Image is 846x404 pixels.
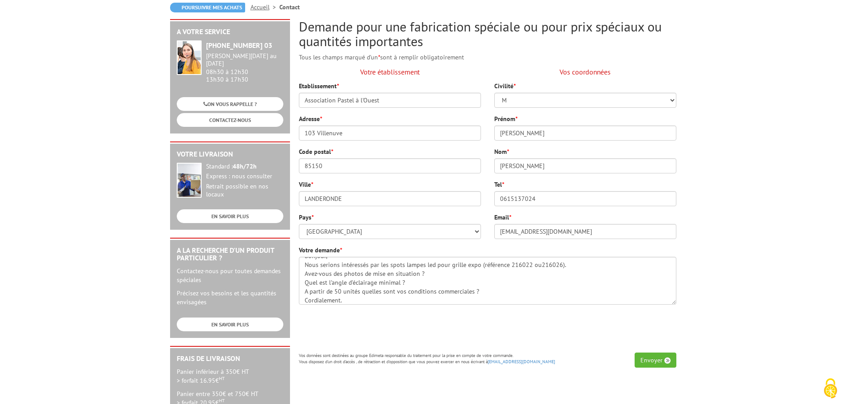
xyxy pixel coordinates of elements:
[815,374,846,404] button: Cookies (fenêtre modale)
[177,267,283,284] p: Contactez-nous pour toutes demandes spéciales
[494,147,509,156] label: Nom
[177,318,283,331] a: EN SAVOIR PLUS
[233,162,257,170] strong: 48h/72h
[299,19,676,48] h2: Demande pour une fabrication spéciale ou pour prix spéciaux ou quantités importantes
[177,377,225,384] span: > forfait 16.95€
[635,353,676,368] button: Envoyer
[170,3,245,12] a: Poursuivre mes achats
[299,114,322,123] label: Adresse
[299,353,676,365] p: Vos données sont destinées au groupe Edimeta responsable du traitement pour la prise en compte de...
[177,40,202,75] img: widget-service.jpg
[206,52,283,67] div: [PERSON_NAME][DATE] au [DATE]
[279,3,300,12] li: Contact
[206,52,283,83] div: 08h30 à 12h30 13h30 à 17h30
[299,180,313,189] label: Ville
[299,53,464,61] span: Tous les champs marqué d'un sont à remplir obligatoirement
[177,355,283,363] h2: Frais de Livraison
[177,28,283,36] h2: A votre service
[299,213,314,222] label: Pays
[177,289,283,306] p: Précisez vos besoins et les quantités envisagées
[494,67,676,77] p: Vos coordonnées
[494,213,511,222] label: Email
[206,41,272,50] strong: [PHONE_NUMBER] 03
[488,359,555,365] a: [EMAIL_ADDRESS][DOMAIN_NAME]
[177,113,283,127] a: CONTACTEZ-NOUS
[299,147,333,156] label: Code postal
[219,397,225,404] sup: HT
[177,209,283,223] a: EN SAVOIR PLUS
[206,183,283,199] div: Retrait possible en nos locaux
[494,180,504,189] label: Tel
[219,375,225,381] sup: HT
[177,163,202,198] img: widget-livraison.jpg
[177,367,283,385] p: Panier inférieur à 350€ HT
[299,67,481,77] p: Votre établissement
[494,114,517,123] label: Prénom
[819,377,842,400] img: Cookies (fenêtre modale)
[664,357,671,364] img: angle-right.png
[250,3,279,11] a: Accueil
[299,82,339,90] label: Etablissement
[541,311,676,346] iframe: reCAPTCHA
[494,82,516,90] label: Civilité
[177,150,283,158] h2: Votre livraison
[177,247,283,262] h2: A la recherche d'un produit particulier ?
[299,246,342,255] label: Votre demande
[177,97,283,111] a: ON VOUS RAPPELLE ?
[206,173,283,180] div: Express : nous consulter
[206,163,283,171] div: Standard :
